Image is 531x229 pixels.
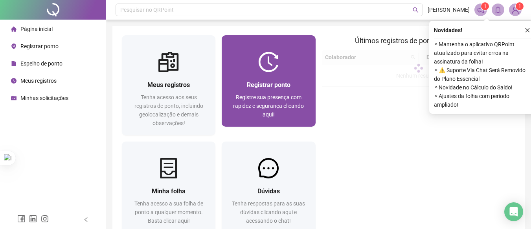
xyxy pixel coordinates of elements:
[428,5,470,14] span: [PERSON_NAME]
[509,4,521,16] img: 82102
[257,187,280,195] span: Dúvidas
[152,187,186,195] span: Minha folha
[233,94,304,118] span: Registre sua presença com rapidez e segurança clicando aqui!
[83,217,89,222] span: left
[17,215,25,223] span: facebook
[20,43,59,49] span: Registrar ponto
[122,35,215,135] a: Meus registrosTenha acesso aos seus registros de ponto, incluindo geolocalização e demais observa...
[232,200,305,224] span: Tenha respostas para as suas dúvidas clicando aqui e acessando o chat!
[20,26,53,32] span: Página inicial
[11,95,17,101] span: schedule
[11,78,17,84] span: clock-circle
[147,81,190,89] span: Meus registros
[11,44,17,49] span: environment
[11,26,17,32] span: home
[434,26,462,35] span: Novidades !
[134,94,203,126] span: Tenha acesso aos seus registros de ponto, incluindo geolocalização e demais observações!
[222,35,315,127] a: Registrar pontoRegistre sua presença com rapidez e segurança clicando aqui!
[20,60,62,67] span: Espelho de ponto
[504,202,523,221] div: Open Intercom Messenger
[484,4,487,9] span: 1
[477,6,484,13] span: notification
[494,6,502,13] span: bell
[518,4,521,9] span: 1
[134,200,203,224] span: Tenha acesso a sua folha de ponto a qualquer momento. Basta clicar aqui!
[41,215,49,223] span: instagram
[516,2,524,10] sup: Atualize o seu contato no menu Meus Dados
[11,61,17,66] span: file
[525,27,530,33] span: close
[413,7,419,13] span: search
[29,215,37,223] span: linkedin
[20,78,57,84] span: Meus registros
[247,81,290,89] span: Registrar ponto
[20,95,68,101] span: Minhas solicitações
[355,36,482,45] span: Últimos registros de ponto sincronizados
[481,2,489,10] sup: 1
